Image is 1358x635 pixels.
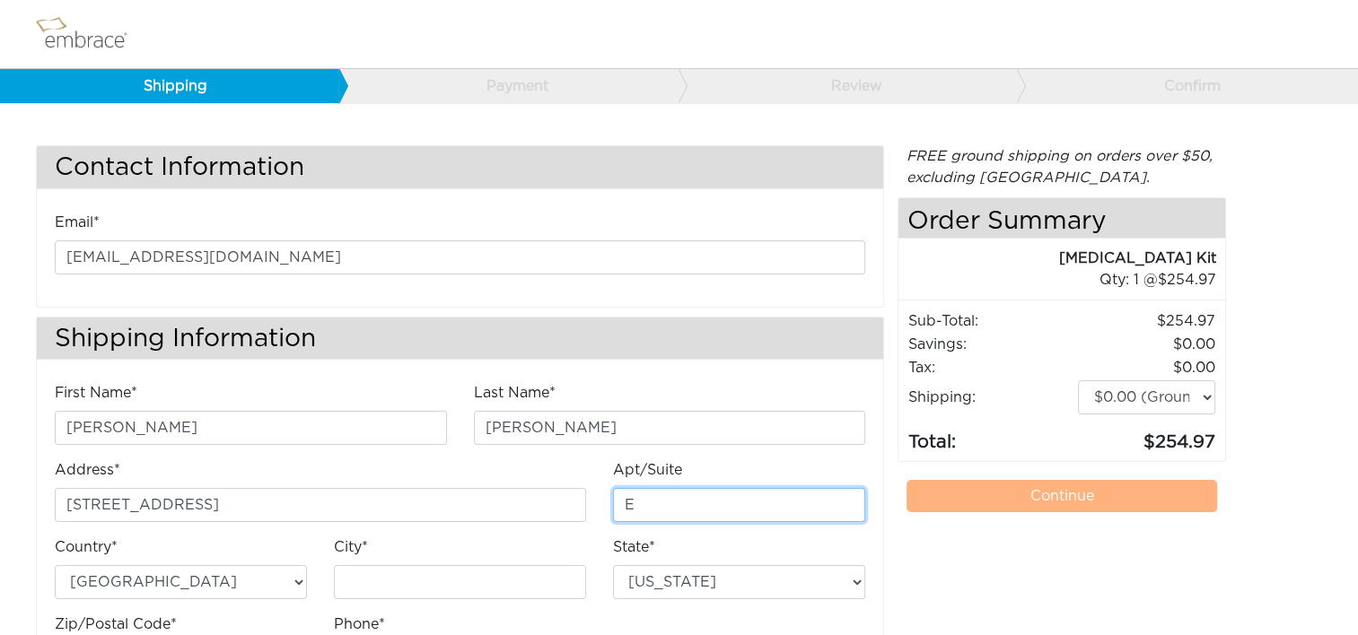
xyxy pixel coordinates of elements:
[613,459,682,481] label: Apt/Suite
[37,146,883,188] h3: Contact Information
[474,382,556,404] label: Last Name*
[898,145,1226,188] div: FREE ground shipping on orders over $50, excluding [GEOGRAPHIC_DATA].
[1016,69,1355,103] a: Confirm
[334,613,385,635] label: Phone*
[907,480,1217,512] a: Continue
[613,536,655,558] label: State*
[1077,415,1216,457] td: 254.97
[334,536,368,558] label: City*
[907,333,1077,356] td: Savings :
[907,309,1077,333] td: Sub-Total:
[898,198,1225,239] h4: Order Summary
[55,212,100,233] label: Email*
[338,69,678,103] a: Payment
[898,248,1216,269] div: [MEDICAL_DATA] Kit
[1077,333,1216,356] td: 0.00
[907,379,1077,415] td: Shipping:
[55,613,177,635] label: Zip/Postal Code*
[55,382,137,404] label: First Name*
[678,69,1017,103] a: Review
[31,12,148,57] img: logo.png
[1158,273,1216,287] span: 254.97
[907,356,1077,379] td: Tax:
[55,536,118,558] label: Country*
[921,269,1216,291] div: 1 @
[1077,356,1216,379] td: 0.00
[1077,309,1216,333] td: 254.97
[37,317,883,360] h3: Shipping Information
[55,459,120,481] label: Address*
[907,415,1077,457] td: Total:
